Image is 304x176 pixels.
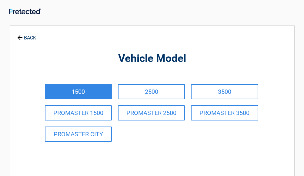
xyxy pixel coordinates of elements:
a: PROMASTER 3500 [191,105,258,120]
a: PROMASTER 2500 [118,105,185,120]
a: BACK [16,30,37,40]
a: PROMASTER 1500 [45,105,112,120]
a: 2500 [118,84,185,99]
a: 3500 [191,84,258,99]
h2: Vehicle Model [43,52,261,66]
a: PROMASTER CITY [45,127,112,142]
img: Main Logo [9,8,41,14]
a: 1500 [45,84,112,99]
